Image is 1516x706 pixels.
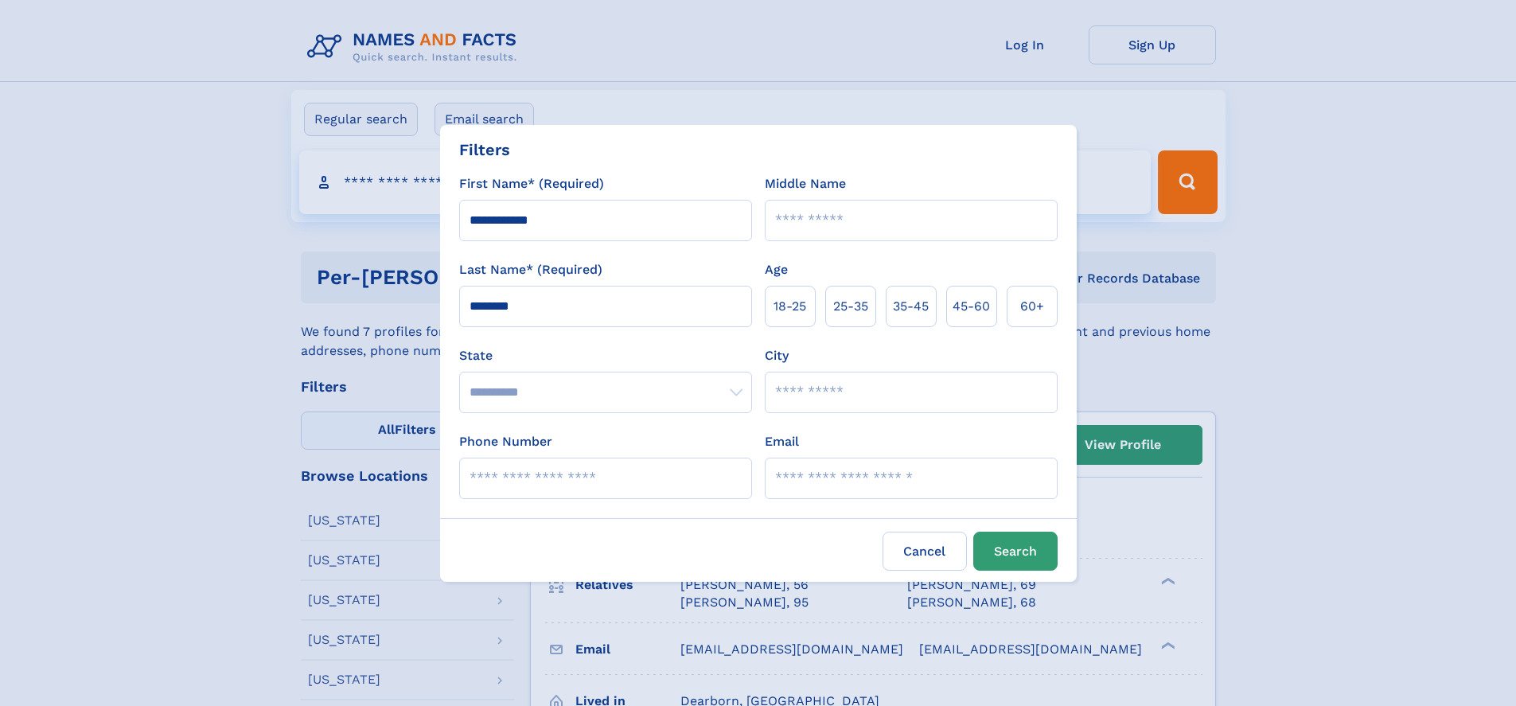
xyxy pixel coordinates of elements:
label: Phone Number [459,432,552,451]
label: Middle Name [765,174,846,193]
label: Last Name* (Required) [459,260,602,279]
span: 25‑35 [833,297,868,316]
span: 45‑60 [953,297,990,316]
div: Filters [459,138,510,162]
span: 35‑45 [893,297,929,316]
label: Cancel [883,532,967,571]
span: 60+ [1020,297,1044,316]
label: Age [765,260,788,279]
span: 18‑25 [774,297,806,316]
button: Search [973,532,1058,571]
label: State [459,346,752,365]
label: City [765,346,789,365]
label: Email [765,432,799,451]
label: First Name* (Required) [459,174,604,193]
